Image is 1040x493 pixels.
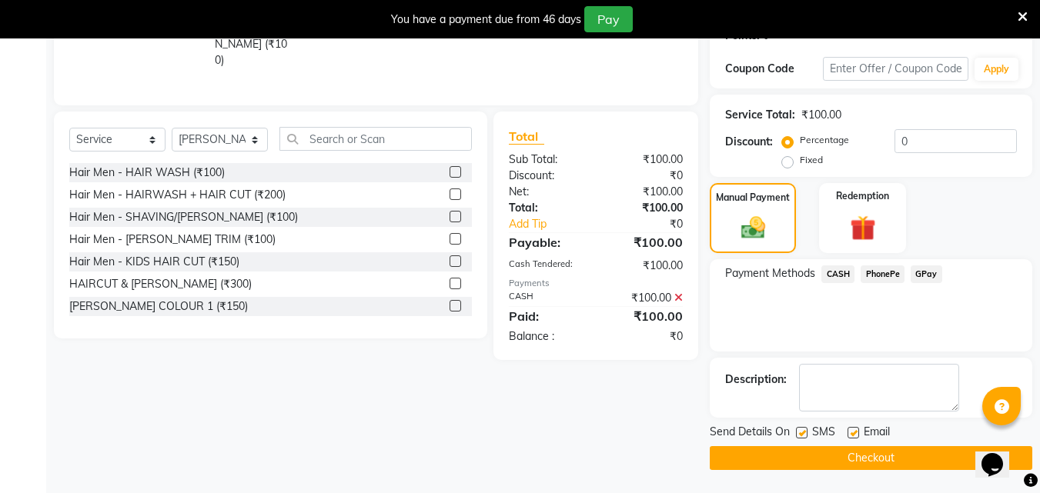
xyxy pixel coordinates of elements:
div: Hair Men - [PERSON_NAME] TRIM (₹100) [69,232,276,248]
div: ₹100.00 [596,290,694,306]
label: Fixed [800,153,823,167]
div: Discount: [497,168,596,184]
button: Checkout [710,446,1032,470]
div: Hair Men - HAIRWASH + HAIR CUT (₹200) [69,187,286,203]
label: Manual Payment [716,191,790,205]
div: Coupon Code [725,61,822,77]
iframe: chat widget [975,431,1025,478]
span: Email [864,424,890,443]
div: Total: [497,200,596,216]
div: Payments [509,277,683,290]
span: GPay [911,265,942,283]
label: Redemption [836,189,889,203]
div: ₹0 [596,328,694,345]
div: Balance : [497,328,596,345]
div: Cash Tendered: [497,258,596,274]
div: ₹100.00 [596,258,694,274]
img: _gift.svg [842,212,884,244]
div: Paid: [497,307,596,325]
span: Payment Methods [725,265,815,281]
div: ₹100.00 [596,307,694,325]
div: Sub Total: [497,152,596,168]
span: PhonePe [861,265,905,283]
span: CASH [821,265,854,283]
div: Service Total: [725,107,795,123]
img: _cash.svg [734,214,773,242]
div: Hair Men - KIDS HAIR CUT (₹150) [69,254,239,270]
div: ₹0 [613,216,695,232]
div: ₹100.00 [596,200,694,216]
div: Description: [725,371,787,388]
div: Discount: [725,134,773,150]
div: ₹100.00 [596,233,694,251]
a: Add Tip [497,216,612,232]
button: Apply [975,58,1018,81]
div: ₹100.00 [596,184,694,200]
input: Enter Offer / Coupon Code [823,57,968,81]
div: ₹0 [596,168,694,184]
input: Search or Scan [279,127,472,151]
div: Payable: [497,233,596,251]
div: ₹100.00 [801,107,841,123]
div: Hair Men - SHAVING/[PERSON_NAME] (₹100) [69,209,298,225]
div: ₹100.00 [596,152,694,168]
button: Pay [584,6,633,32]
label: Percentage [800,133,849,147]
div: You have a payment due from 46 days [391,12,581,28]
div: Net: [497,184,596,200]
span: SMS [812,424,835,443]
span: Send Details On [710,424,790,443]
div: Hair Men - HAIR WASH (₹100) [69,165,225,181]
span: Total [509,128,544,145]
div: [PERSON_NAME] COLOUR 1 (₹150) [69,298,248,315]
div: CASH [497,290,596,306]
div: HAIRCUT & [PERSON_NAME] (₹300) [69,276,252,292]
